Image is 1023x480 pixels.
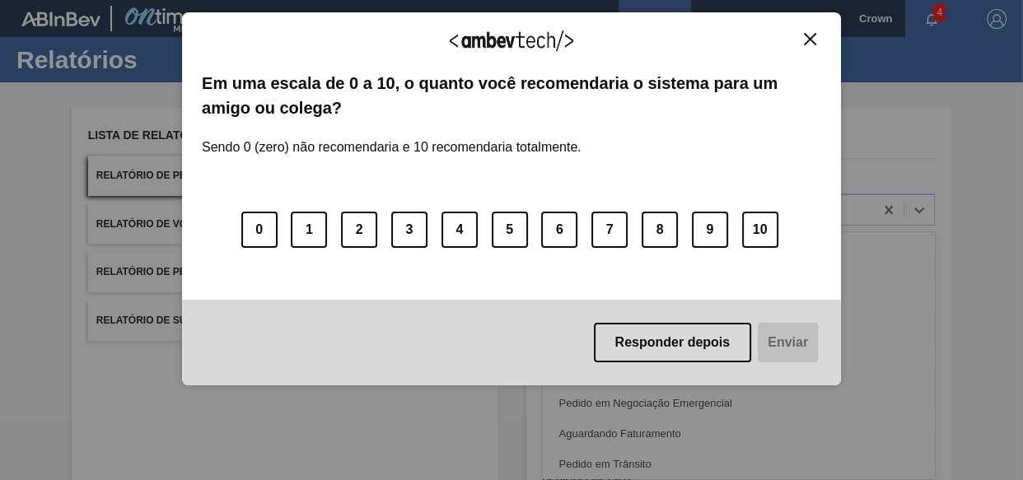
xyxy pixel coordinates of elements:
[642,212,678,248] button: 8
[591,212,628,248] button: 7
[594,323,752,362] button: Responder depois
[492,212,528,248] button: 5
[202,120,582,155] label: Sendo 0 (zero) não recomendaria e 10 recomendaria totalmente.
[804,33,816,45] img: Close
[799,32,821,46] button: Close
[202,71,821,121] label: Em uma escala de 0 a 10, o quanto você recomendaria o sistema para um amigo ou colega?
[450,30,573,51] img: Logo Ambevtech
[341,212,377,248] button: 2
[541,212,577,248] button: 6
[441,212,478,248] button: 4
[692,212,728,248] button: 9
[291,212,327,248] button: 1
[241,212,278,248] button: 0
[742,212,778,248] button: 10
[391,212,427,248] button: 3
